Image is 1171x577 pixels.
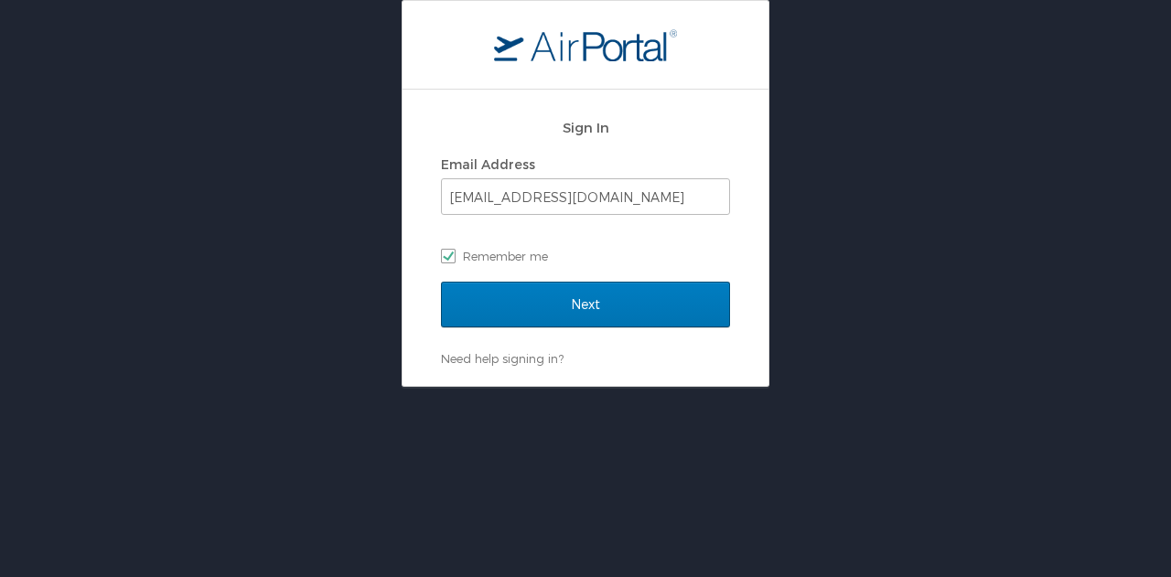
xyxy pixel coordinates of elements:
[441,242,730,270] label: Remember me
[441,117,730,138] h2: Sign In
[441,282,730,327] input: Next
[441,156,535,172] label: Email Address
[494,28,677,61] img: logo
[441,351,564,366] a: Need help signing in?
